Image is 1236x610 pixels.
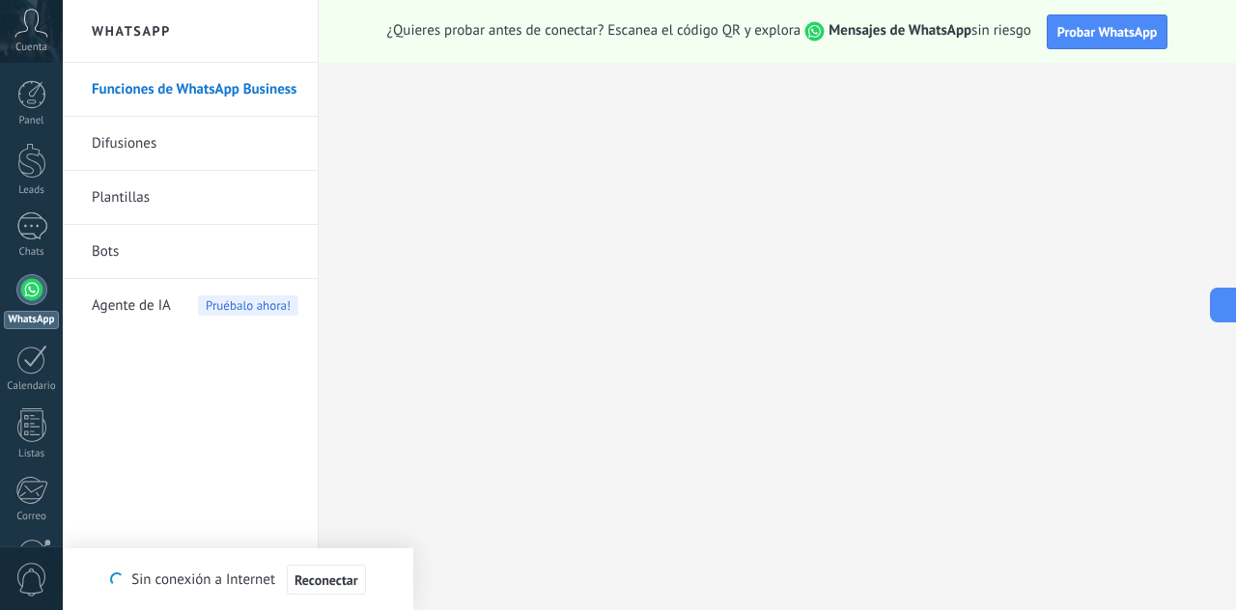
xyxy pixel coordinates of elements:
[92,63,298,117] a: Funciones de WhatsApp Business
[63,279,318,332] li: Agente de IA
[4,115,60,127] div: Panel
[63,171,318,225] li: Plantillas
[1057,23,1158,41] span: Probar WhatsApp
[1047,14,1168,49] button: Probar WhatsApp
[92,171,298,225] a: Plantillas
[4,311,59,329] div: WhatsApp
[110,564,365,596] div: Sin conexión a Internet
[4,246,60,259] div: Chats
[287,565,366,596] button: Reconectar
[92,117,298,171] a: Difusiones
[92,279,171,333] span: Agente de IA
[295,573,358,587] span: Reconectar
[4,184,60,197] div: Leads
[92,225,298,279] a: Bots
[4,380,60,393] div: Calendario
[92,279,298,333] a: Agente de IA Pruébalo ahora!
[63,63,318,117] li: Funciones de WhatsApp Business
[63,225,318,279] li: Bots
[63,117,318,171] li: Difusiones
[4,448,60,460] div: Listas
[829,21,971,40] strong: Mensajes de WhatsApp
[387,21,1031,42] span: ¿Quieres probar antes de conectar? Escanea el código QR y explora sin riesgo
[4,511,60,523] div: Correo
[15,42,47,54] span: Cuenta
[198,295,298,316] span: Pruébalo ahora!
